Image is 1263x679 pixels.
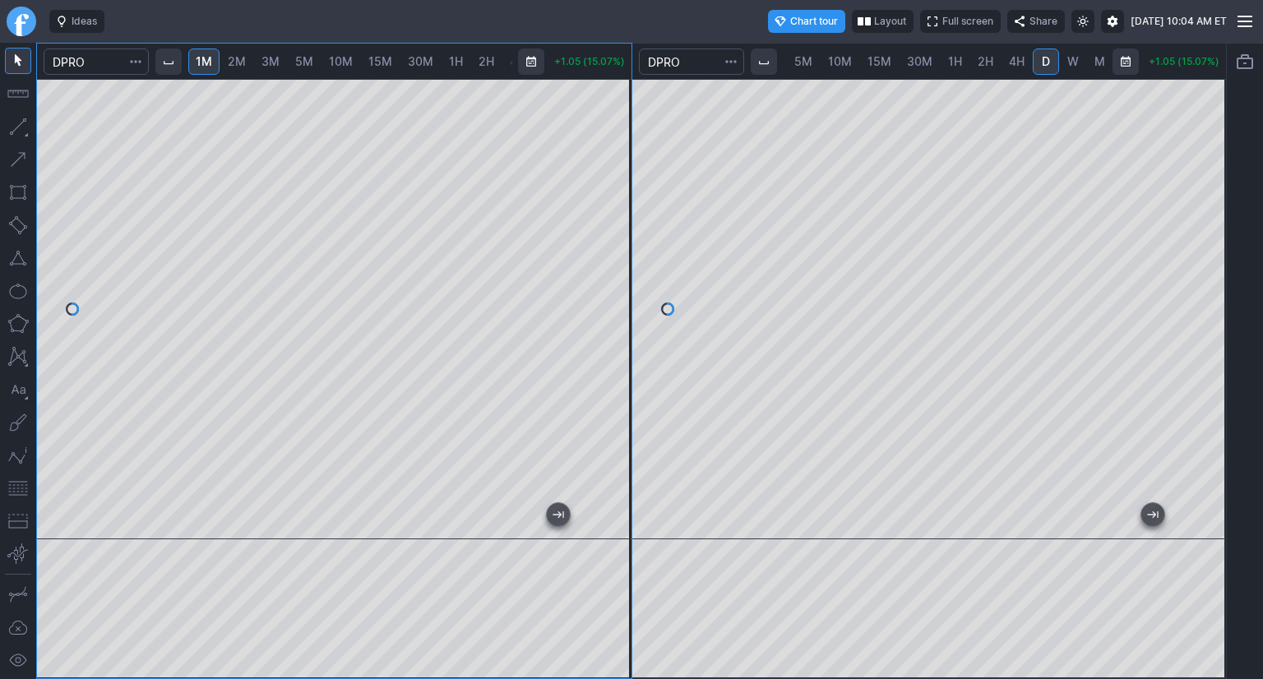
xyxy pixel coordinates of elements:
span: 4H [1009,54,1025,68]
span: 10M [828,54,852,68]
button: Ideas [49,10,104,33]
input: Search [44,48,149,75]
a: 2H [471,48,502,75]
a: Finviz.com [7,7,36,36]
button: Layout [852,10,914,33]
span: 10M [329,54,353,68]
button: Rotated rectangle [5,212,31,238]
button: Measure [5,81,31,107]
button: Jump to the most recent bar [1141,503,1164,526]
button: Toggle light mode [1071,10,1094,33]
button: Drawings autosave: Off [5,614,31,640]
button: Search [719,48,743,75]
span: M [1094,54,1105,68]
button: Hide drawings [5,647,31,673]
span: Share [1029,13,1057,30]
button: Arrow [5,146,31,173]
span: 1H [948,54,962,68]
button: Line [5,113,31,140]
button: Position [5,508,31,534]
button: Share [1007,10,1065,33]
a: 1M [188,48,220,75]
button: Text [5,376,31,403]
a: 30M [900,48,940,75]
a: 15M [860,48,899,75]
span: 30M [907,54,932,68]
button: Brush [5,409,31,436]
button: Chart tour [768,10,845,33]
button: Fibonacci retracements [5,475,31,501]
button: Full screen [920,10,1001,33]
a: M [1087,48,1113,75]
a: 4H [1002,48,1032,75]
input: Search [639,48,744,75]
button: Rectangle [5,179,31,206]
button: Triangle [5,245,31,271]
button: Settings [1101,10,1124,33]
span: [DATE] 10:04 AM ET [1131,13,1227,30]
a: 4H [502,48,533,75]
a: 10M [322,48,360,75]
a: 1H [941,48,969,75]
a: 10M [821,48,859,75]
a: W [1060,48,1086,75]
button: Jump to the most recent bar [547,503,570,526]
button: Interval [155,48,182,75]
button: Range [518,48,544,75]
a: 3M [254,48,287,75]
a: 15M [361,48,400,75]
span: 5M [794,54,812,68]
a: 5M [787,48,820,75]
a: 2M [220,48,253,75]
a: 30M [400,48,441,75]
button: Range [1113,48,1139,75]
span: 30M [408,54,433,68]
button: Drawing mode: Single [5,581,31,607]
span: Layout [874,13,906,30]
button: Ellipse [5,278,31,304]
span: 2M [228,54,246,68]
span: 5M [295,54,313,68]
span: 15M [867,54,891,68]
span: D [1042,54,1050,68]
button: Interval [751,48,777,75]
span: 1H [449,54,463,68]
span: Ideas [72,13,97,30]
span: Full screen [942,13,993,30]
button: Mouse [5,48,31,74]
button: Elliott waves [5,442,31,469]
a: 1H [442,48,470,75]
span: 2H [978,54,993,68]
button: Anchored VWAP [5,541,31,567]
span: 4H [510,54,525,68]
p: +1.05 (15.07%) [554,57,625,67]
span: Chart tour [790,13,838,30]
span: W [1067,54,1079,68]
button: Search [124,48,147,75]
span: 1M [196,54,212,68]
span: 3M [261,54,280,68]
button: XABCD [5,344,31,370]
span: 15M [368,54,392,68]
a: D [1033,48,1059,75]
a: 5M [288,48,321,75]
button: Portfolio watchlist [1232,48,1258,75]
span: 2H [479,54,494,68]
button: Polygon [5,311,31,337]
a: 2H [970,48,1001,75]
p: +1.05 (15.07%) [1149,57,1219,67]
